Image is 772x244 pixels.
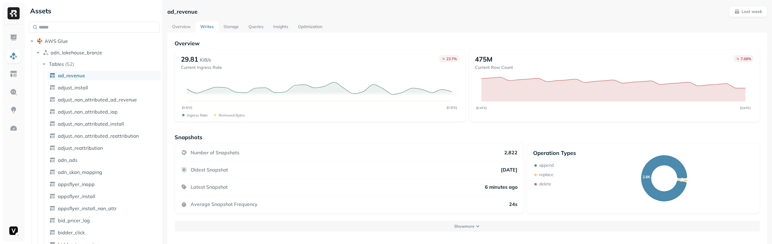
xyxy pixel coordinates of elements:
[29,6,160,16] div: Assets
[509,201,517,207] p: 24s
[49,72,55,79] img: table
[47,83,161,92] a: adjust_install
[49,133,55,139] img: table
[10,70,17,78] img: Asset Explorer
[47,155,161,165] a: adn_ads
[175,221,760,232] button: Showmore
[49,121,55,127] img: table
[58,133,139,139] span: adjust_non_attributed_reattribution
[49,205,55,211] img: table
[741,56,751,61] p: 7.68 %
[533,149,576,156] p: Operation Types
[49,85,55,91] img: table
[49,181,55,187] img: table
[191,184,228,190] p: Latest Snapshot
[47,131,161,141] a: adjust_non_attributed_reattribution
[539,162,554,168] p: append
[485,184,517,190] p: 6 minutes ago
[43,50,49,56] img: namespace
[244,22,268,33] a: Queries
[729,6,767,17] button: Last week
[49,193,55,199] img: table
[476,106,487,110] tspan: [DATE]
[680,178,684,182] text: 26
[49,217,55,223] img: table
[49,61,64,67] span: Tables
[187,113,208,117] p: Ingress Rate
[58,109,118,115] span: adjust_non_attributed_iap
[742,9,762,14] p: Last week
[49,230,55,236] img: table
[181,65,222,70] p: Current Ingress Rate
[58,169,102,175] span: adn_skan_mapping
[47,228,161,237] a: bidder_click
[51,50,102,56] span: adn_lakehouse_bronze
[175,134,202,141] p: Snapshots
[501,167,517,173] p: [DATE]
[45,38,68,44] span: AWS Glue
[58,193,95,199] span: appsflyer_install
[47,167,161,177] a: adn_skan_mapping
[643,175,650,179] text: 2.8K
[191,167,228,173] p: Oldest Snapshot
[58,217,90,223] span: bid_pricer_log
[167,8,198,15] p: ad_revenue
[10,124,17,132] img: Optimization
[47,179,161,189] a: appsflyer_inapp
[47,143,161,153] a: adjust_reattribution
[49,145,55,151] img: table
[10,52,17,60] img: Assets
[47,119,161,129] a: adjust_non_attributed_install
[475,65,513,70] p: Current Row Count
[47,204,161,213] a: appsflyer_install_non_attr
[740,106,751,110] tspan: [DATE]
[539,172,553,178] p: replace
[167,22,195,33] a: Overview
[681,177,683,181] text: 2
[37,38,43,44] img: root
[47,191,161,201] a: appsflyer_install
[41,59,160,69] button: Tables(52)
[58,157,78,163] span: adn_ads
[191,201,258,207] p: Average Snapshot Frequency
[29,36,160,46] button: AWS Glue
[10,34,17,42] img: Dashboard
[9,226,18,235] img: Voodoo
[49,109,55,115] img: table
[200,56,211,63] p: KiB/s
[182,106,192,110] tspan: [DATE]
[65,61,74,67] p: ( 52 )
[58,230,85,236] span: bidder_click
[268,22,293,33] a: Insights
[475,55,492,63] p: 475M
[446,56,457,61] p: 23.7 %
[175,40,760,47] p: Overview
[446,106,457,110] tspan: [DATE]
[504,149,517,156] p: 2,822
[49,97,55,103] img: table
[47,107,161,117] a: adjust_non_attributed_iap
[454,223,474,229] p: Show more
[47,71,161,80] a: ad_revenue
[49,157,55,163] img: table
[219,113,245,117] p: Removed bytes
[58,72,85,79] span: ad_revenue
[47,95,161,104] a: adjust_non_attributed_ad_revenue
[181,55,198,63] p: 29.81
[49,169,55,175] img: table
[539,181,551,187] p: delete
[35,48,160,57] button: adn_lakehouse_bronze
[219,22,244,33] a: Storage
[58,121,124,127] span: adjust_non_attributed_install
[58,97,137,103] span: adjust_non_attributed_ad_revenue
[10,106,17,114] img: Insights
[58,85,88,91] span: adjust_install
[191,149,239,156] p: Number of Snapshots
[10,88,17,96] img: Query Explorer
[293,22,327,33] a: Optimization
[47,216,161,225] a: bid_pricer_log
[8,7,20,19] img: Ryft
[195,22,219,33] a: Writes
[58,205,117,211] span: appsflyer_install_non_attr
[58,181,95,187] span: appsflyer_inapp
